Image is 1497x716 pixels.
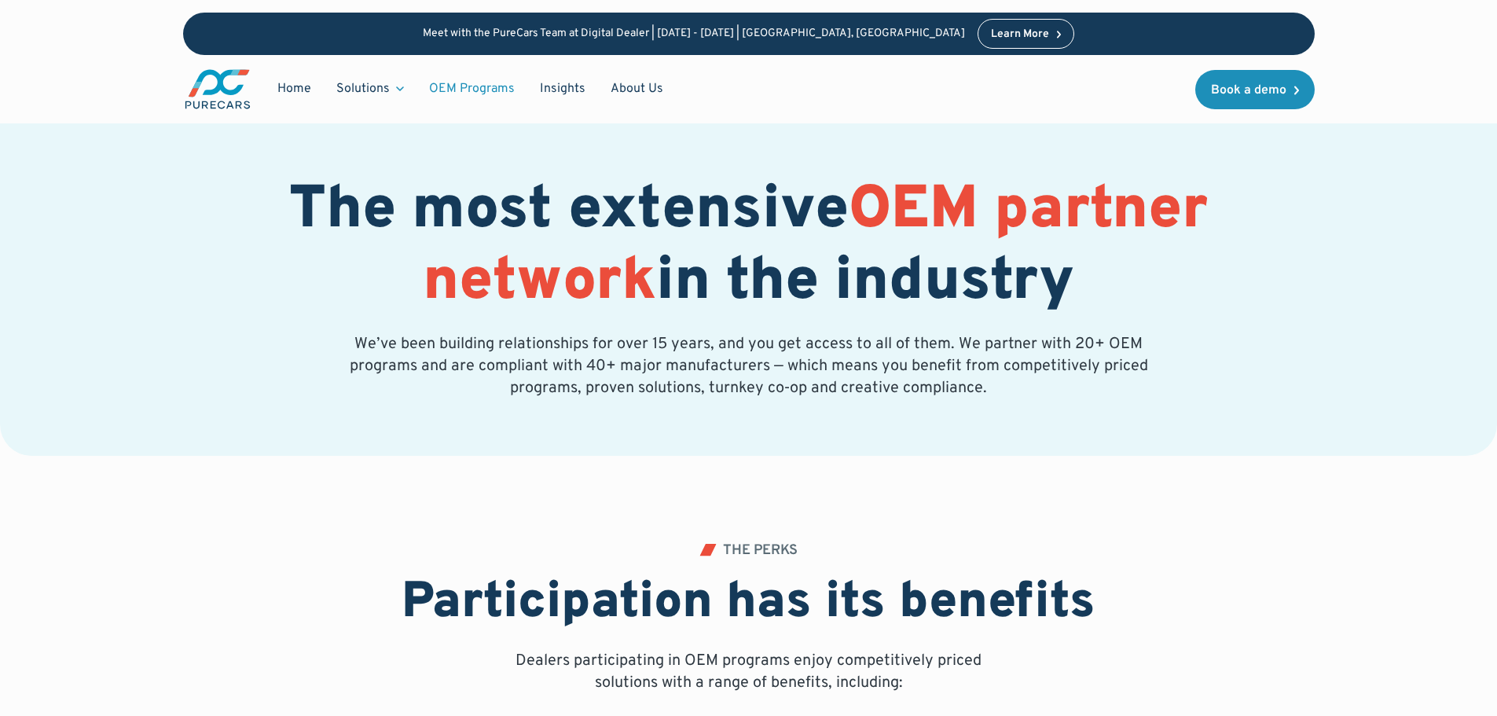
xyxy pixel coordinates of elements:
p: We’ve been building relationships for over 15 years, and you get access to all of them. We partne... [347,333,1151,399]
h2: Participation has its benefits [402,574,1095,634]
div: THE PERKS [723,544,798,558]
a: OEM Programs [416,74,527,104]
div: Solutions [336,80,390,97]
a: About Us [598,74,676,104]
a: Home [265,74,324,104]
a: Learn More [978,19,1075,49]
img: purecars logo [183,68,252,111]
span: OEM partner network [423,174,1208,321]
div: Book a demo [1211,84,1286,97]
p: Meet with the PureCars Team at Digital Dealer | [DATE] - [DATE] | [GEOGRAPHIC_DATA], [GEOGRAPHIC_... [423,28,965,41]
div: Learn More [991,29,1049,40]
div: Solutions [324,74,416,104]
h1: The most extensive in the industry [183,176,1315,319]
a: Insights [527,74,598,104]
a: main [183,68,252,111]
p: Dealers participating in OEM programs enjoy competitively priced solutions with a range of benefi... [510,650,988,694]
a: Book a demo [1195,70,1315,109]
